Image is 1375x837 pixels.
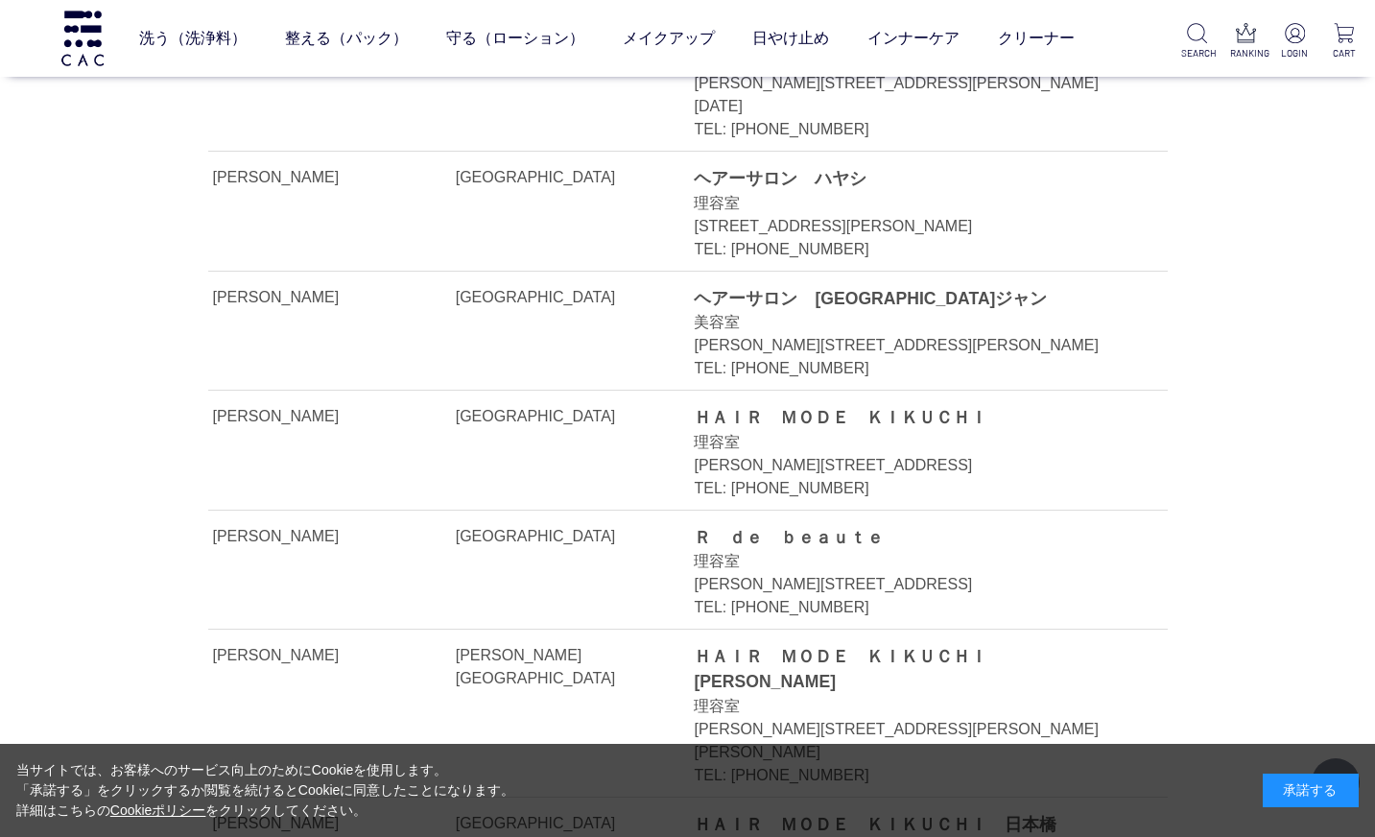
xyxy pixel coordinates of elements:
[694,573,1124,596] div: [PERSON_NAME][STREET_ADDRESS]
[110,802,206,818] a: Cookieポリシー
[694,718,1124,764] div: [PERSON_NAME][STREET_ADDRESS][PERSON_NAME][PERSON_NAME]
[694,166,1124,191] div: ヘアーサロン ハヤシ
[694,550,1124,573] div: 理容室
[694,525,1124,550] div: Ｒ ｄｅ ｂｅａｕｔｅ
[694,454,1124,477] div: [PERSON_NAME][STREET_ADDRESS]
[694,334,1124,357] div: [PERSON_NAME][STREET_ADDRESS][PERSON_NAME]
[1279,46,1311,60] p: LOGIN
[1230,23,1262,60] a: RANKING
[1263,774,1359,807] div: 承諾する
[694,286,1124,311] div: ヘアーサロン [GEOGRAPHIC_DATA]ジャン
[1181,46,1213,60] p: SEARCH
[1328,46,1360,60] p: CART
[456,644,671,690] div: [PERSON_NAME][GEOGRAPHIC_DATA]
[213,166,452,189] div: [PERSON_NAME]
[285,12,408,65] a: 整える（パック）
[694,405,1124,430] div: ＨＡＩＲ ＭＯＤＥ ＫＩＫＵＣＨＩ
[694,238,1124,261] div: TEL: [PHONE_NUMBER]
[59,11,107,65] img: logo
[694,477,1124,500] div: TEL: [PHONE_NUMBER]
[1230,46,1262,60] p: RANKING
[16,760,515,821] div: 当サイトでは、お客様へのサービス向上のためにCookieを使用します。 「承諾する」をクリックするか閲覧を続けるとCookieに同意したことになります。 詳細はこちらの をクリックしてください。
[623,12,715,65] a: メイクアップ
[456,525,671,548] div: [GEOGRAPHIC_DATA]
[213,405,452,428] div: [PERSON_NAME]
[456,286,671,309] div: [GEOGRAPHIC_DATA]
[752,12,829,65] a: 日やけ止め
[694,118,1124,141] div: TEL: [PHONE_NUMBER]
[1328,23,1360,60] a: CART
[694,431,1124,454] div: 理容室
[694,596,1124,619] div: TEL: [PHONE_NUMBER]
[213,644,452,667] div: [PERSON_NAME]
[213,525,452,548] div: [PERSON_NAME]
[456,405,671,428] div: [GEOGRAPHIC_DATA]
[694,695,1124,718] div: 理容室
[694,311,1124,334] div: 美容室
[1279,23,1311,60] a: LOGIN
[694,192,1124,215] div: 理容室
[998,12,1075,65] a: クリーナー
[867,12,960,65] a: インナーケア
[694,215,1124,238] div: [STREET_ADDRESS][PERSON_NAME]
[139,12,247,65] a: 洗う（洗浄料）
[694,357,1124,380] div: TEL: [PHONE_NUMBER]
[694,644,1124,695] div: ＨＡＩＲ ＭＯＤＥ ＫＩＫＵＣＨＩ [PERSON_NAME]
[456,166,671,189] div: [GEOGRAPHIC_DATA]
[446,12,584,65] a: 守る（ローション）
[213,286,452,309] div: [PERSON_NAME]
[1181,23,1213,60] a: SEARCH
